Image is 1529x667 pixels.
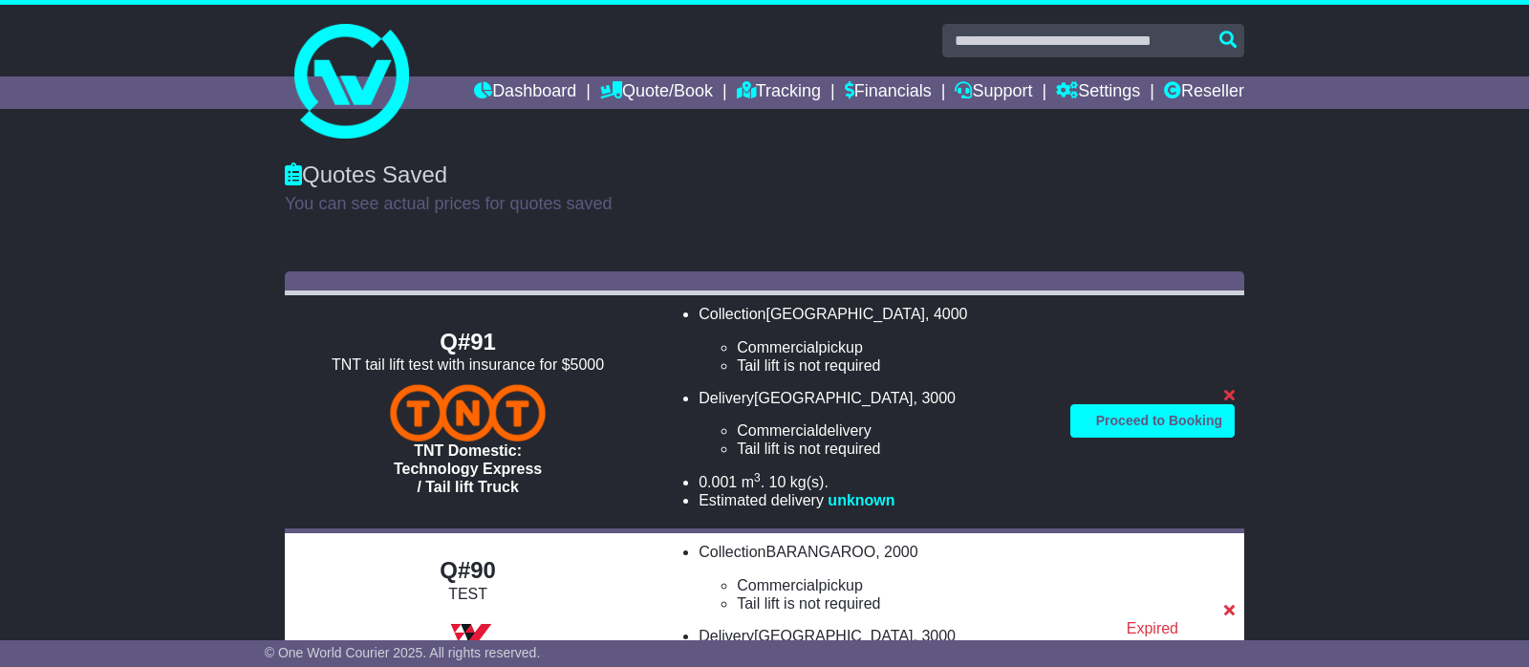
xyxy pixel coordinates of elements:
span: TNT Domestic: Technology Express / Tail lift Truck [394,442,542,495]
a: Proceed to Booking [1070,404,1235,438]
li: Collection [699,543,1051,613]
span: Commercial [737,422,818,439]
li: Tail lift is not required [737,594,1051,613]
a: Dashboard [474,76,576,109]
a: Financials [845,76,932,109]
a: Tracking [737,76,821,109]
span: , 4000 [925,306,967,322]
span: [GEOGRAPHIC_DATA] [754,628,914,644]
li: Tail lift is not required [737,440,1051,458]
div: Q#91 [294,329,641,356]
li: delivery [737,421,1051,440]
span: BARANGAROO [765,544,875,560]
span: , 3000 [914,628,956,644]
li: Delivery [699,389,1051,459]
img: TNT Domestic: Technology Express / Tail lift Truck [390,384,546,441]
span: © One World Courier 2025. All rights reserved. [265,645,541,660]
span: [GEOGRAPHIC_DATA] [765,306,925,322]
span: unknown [828,492,894,508]
div: Q#90 [294,557,641,585]
sup: 3 [754,471,761,484]
a: Settings [1056,76,1140,109]
div: TNT tail lift test with insurance for $5000 [294,355,641,374]
span: 10 [769,474,786,490]
li: Estimated delivery [699,491,1051,509]
span: m . [742,474,764,490]
div: TEST [294,585,641,603]
li: pickup [737,338,1051,356]
div: Expired [1070,619,1235,637]
span: 0.001 [699,474,737,490]
span: , 3000 [914,390,956,406]
span: Commercial [737,577,818,593]
span: Commercial [737,339,818,355]
a: Support [955,76,1032,109]
a: Reseller [1164,76,1244,109]
li: Tail lift is not required [737,356,1051,375]
span: kg(s). [790,474,829,490]
li: Collection [699,305,1051,375]
span: , 2000 [875,544,917,560]
span: [GEOGRAPHIC_DATA] [754,390,914,406]
div: Quotes Saved [285,161,1244,189]
li: pickup [737,576,1051,594]
p: You can see actual prices for quotes saved [285,194,1244,215]
a: Quote/Book [600,76,713,109]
